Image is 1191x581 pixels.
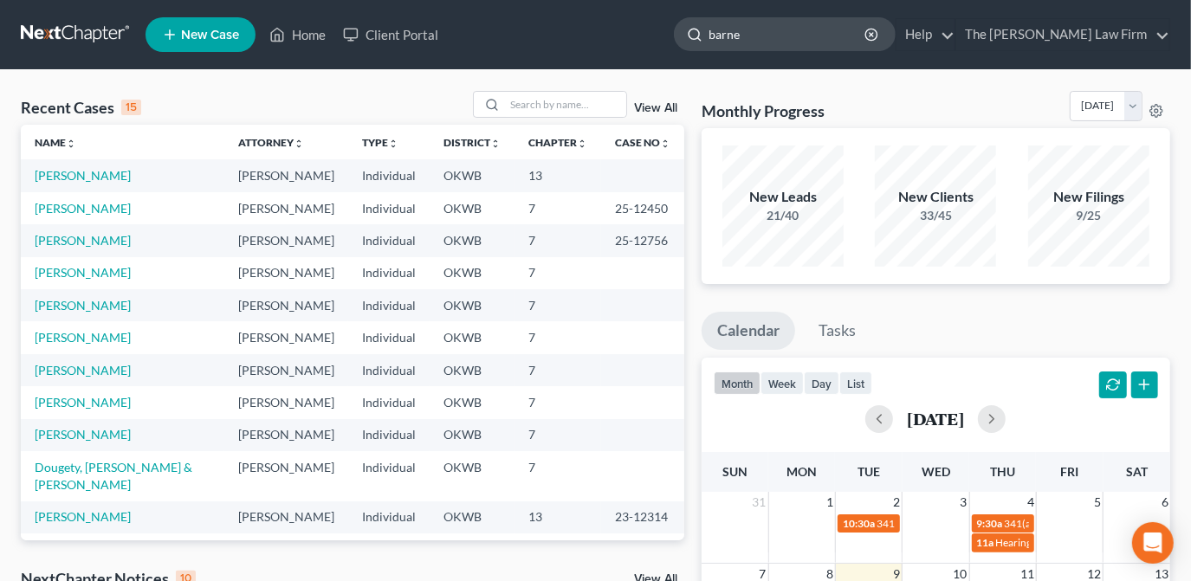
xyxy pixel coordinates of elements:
span: 6 [1160,492,1170,513]
td: Individual [348,533,430,565]
a: [PERSON_NAME] [35,427,131,442]
td: OKWB [430,451,515,500]
h2: [DATE] [907,410,964,428]
a: Districtunfold_more [443,136,501,149]
a: Home [261,19,334,50]
a: Calendar [702,312,795,350]
td: [PERSON_NAME] [224,386,348,418]
a: Tasks [803,312,871,350]
td: OKWB [430,192,515,224]
button: week [761,371,804,395]
td: 7 [515,419,601,451]
td: 25-12756 [601,224,684,256]
td: Individual [348,224,430,256]
td: [PERSON_NAME] [224,192,348,224]
td: [PERSON_NAME] [224,419,348,451]
span: 31 [751,492,768,513]
td: OKWB [430,419,515,451]
td: Individual [348,159,430,191]
span: 4 [1026,492,1036,513]
a: Client Portal [334,19,447,50]
span: New Case [181,29,239,42]
td: [PERSON_NAME] [224,451,348,500]
span: Wed [922,464,950,479]
td: OKWB [430,533,515,565]
td: OKWB [430,224,515,256]
td: [PERSON_NAME] [224,354,348,386]
td: [PERSON_NAME] [224,501,348,533]
td: Individual [348,289,430,321]
td: OKWB [430,354,515,386]
a: [PERSON_NAME] [35,330,131,345]
td: Individual [348,386,430,418]
td: OKWB [430,159,515,191]
span: 1 [825,492,835,513]
td: 7 [515,354,601,386]
td: OKWB [430,257,515,289]
td: Individual [348,501,430,533]
td: Individual [348,257,430,289]
span: Thu [990,464,1015,479]
span: 11a [977,536,994,549]
span: Sun [722,464,748,479]
td: Individual [348,354,430,386]
button: list [839,371,872,395]
td: OKWB [430,386,515,418]
td: OKWB [430,501,515,533]
td: [PERSON_NAME] [224,533,348,565]
td: Individual [348,419,430,451]
input: Search by name... [709,18,867,50]
i: unfold_more [577,139,587,149]
span: 341(a) meeting for [PERSON_NAME] [877,517,1044,530]
a: [PERSON_NAME] [35,168,131,183]
a: [PERSON_NAME] [35,509,131,524]
td: 25-12450 [601,192,684,224]
a: [PERSON_NAME] [35,363,131,378]
a: [PERSON_NAME] [35,265,131,280]
div: Open Intercom Messenger [1132,522,1174,564]
a: Attorneyunfold_more [238,136,304,149]
a: Dougety, [PERSON_NAME] & [PERSON_NAME] [35,460,192,492]
td: Individual [348,192,430,224]
a: [PERSON_NAME] [35,298,131,313]
span: 9:30a [977,517,1003,530]
td: 7 [515,257,601,289]
a: [PERSON_NAME] [35,233,131,248]
span: Tue [858,464,880,479]
span: Mon [786,464,817,479]
div: Recent Cases [21,97,141,118]
span: 3 [959,492,969,513]
button: month [714,371,761,395]
i: unfold_more [388,139,398,149]
a: The [PERSON_NAME] Law Firm [956,19,1169,50]
h3: Monthly Progress [702,100,825,121]
div: 9/25 [1028,207,1149,224]
td: 25-12385 [601,533,684,565]
a: Typeunfold_more [362,136,398,149]
td: OKWB [430,289,515,321]
td: [PERSON_NAME] [224,321,348,353]
span: 10:30a [843,517,875,530]
div: 15 [121,100,141,115]
div: 33/45 [875,207,996,224]
i: unfold_more [294,139,304,149]
td: 7 [515,533,601,565]
div: New Leads [722,187,844,207]
td: 13 [515,501,601,533]
td: 13 [515,159,601,191]
button: day [804,371,839,395]
td: [PERSON_NAME] [224,159,348,191]
a: View All [634,102,677,114]
td: 7 [515,192,601,224]
td: 7 [515,386,601,418]
a: [PERSON_NAME] [35,395,131,410]
td: 7 [515,321,601,353]
input: Search by name... [505,92,626,117]
span: 2 [891,492,902,513]
div: New Clients [875,187,996,207]
td: [PERSON_NAME] [224,289,348,321]
td: [PERSON_NAME] [224,257,348,289]
a: Case Nounfold_more [615,136,670,149]
i: unfold_more [660,139,670,149]
td: OKWB [430,321,515,353]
